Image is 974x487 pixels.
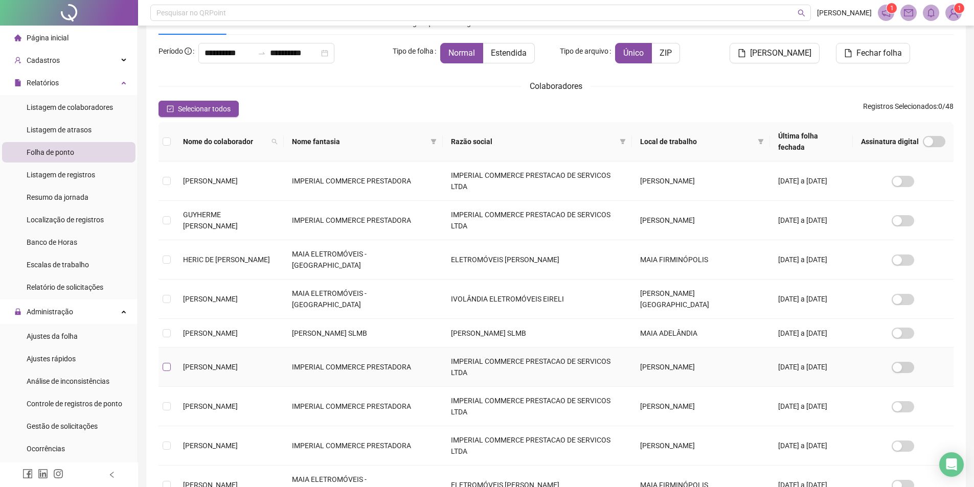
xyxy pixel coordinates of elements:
span: [PERSON_NAME] [183,177,238,185]
span: HERIC DE [PERSON_NAME] [183,256,270,264]
td: [DATE] a [DATE] [770,201,853,240]
span: Estendida [491,48,527,58]
td: [PERSON_NAME] [632,201,770,240]
span: linkedin [38,469,48,479]
span: Cadastros [27,56,60,64]
span: Ocorrências [27,445,65,453]
td: IVOLÂNDIA ELETROMÓVEIS EIRELI [443,280,632,319]
span: lock [14,308,21,315]
span: [PERSON_NAME] [183,295,238,303]
span: Colaboradores [530,81,582,91]
td: [DATE] a [DATE] [770,161,853,201]
div: Open Intercom Messenger [939,452,964,477]
span: Regras alteradas [459,19,513,27]
td: [PERSON_NAME][GEOGRAPHIC_DATA] [632,280,770,319]
span: notification [881,8,891,17]
span: Selecionar todos [178,103,231,114]
td: IMPERIAL COMMERCE PRESTADORA [284,201,443,240]
span: Configurações [396,19,442,27]
span: Assinatura digital [861,136,919,147]
span: Análise de inconsistências [27,377,109,385]
img: 53634 [946,5,961,20]
span: user-add [14,57,21,64]
span: Fechar folha [856,47,902,59]
td: [DATE] a [DATE] [770,319,853,347]
td: IMPERIAL COMMERCE PRESTACAO DE SERVICOS LTDA [443,426,632,466]
span: Gestão de solicitações [27,422,98,430]
td: IMPERIAL COMMERCE PRESTACAO DE SERVICOS LTDA [443,347,632,387]
span: search [269,134,280,149]
span: bell [926,8,936,17]
button: Selecionar todos [158,101,239,117]
span: to [258,49,266,57]
sup: 1 [887,3,897,13]
td: [DATE] a [DATE] [770,347,853,387]
span: mail [904,8,913,17]
span: Único [623,48,644,58]
td: [PERSON_NAME] [632,387,770,426]
span: Tipo de folha [393,45,434,57]
span: [PERSON_NAME] [183,363,238,371]
td: IMPERIAL COMMERCE PRESTACAO DE SERVICOS LTDA [443,387,632,426]
span: filter [431,138,437,145]
span: Ajustes da folha [27,332,78,340]
td: MAIA ELETROMÓVEIS - [GEOGRAPHIC_DATA] [284,280,443,319]
span: filter [618,134,628,149]
span: Período [158,47,183,55]
span: [PERSON_NAME] [750,47,811,59]
span: file [844,49,852,57]
span: GUYHERME [PERSON_NAME] [183,211,238,230]
span: Registros Selecionados [863,102,937,110]
td: [PERSON_NAME] [632,426,770,466]
td: [PERSON_NAME] [632,161,770,201]
span: 1 [958,5,961,12]
span: Listagem de atrasos [27,126,92,134]
td: IMPERIAL COMMERCE PRESTACAO DE SERVICOS LTDA [443,201,632,240]
td: MAIA ADELÂNDIA [632,319,770,347]
span: [PERSON_NAME] [183,329,238,337]
span: filter [758,138,764,145]
span: filter [428,134,439,149]
span: check-square [167,105,174,112]
span: file [738,49,746,57]
td: MAIA ELETROMÓVEIS - [GEOGRAPHIC_DATA] [284,240,443,280]
span: file [14,79,21,86]
span: Nome fantasia [292,136,426,147]
span: Nome do colaborador [183,136,267,147]
td: IMPERIAL COMMERCE PRESTADORA [284,161,443,201]
td: [PERSON_NAME] SLMB [443,319,632,347]
td: [DATE] a [DATE] [770,426,853,466]
span: filter [756,134,766,149]
span: [PERSON_NAME] [183,442,238,450]
td: IMPERIAL COMMERCE PRESTACAO DE SERVICOS LTDA [443,161,632,201]
span: Relatório de solicitações [27,283,103,291]
span: Ajustes rápidos [27,355,76,363]
span: Listagem de colaboradores [27,103,113,111]
span: Folha de ponto [27,148,74,156]
button: [PERSON_NAME] [730,43,820,63]
td: [PERSON_NAME] [632,347,770,387]
span: filter [620,138,626,145]
td: [DATE] a [DATE] [770,387,853,426]
td: [DATE] a [DATE] [770,280,853,319]
span: Assinaturas [341,19,379,27]
span: Listagem de registros [27,171,95,179]
span: 1 [890,5,894,12]
td: MAIA FIRMINÓPOLIS [632,240,770,280]
span: left [108,471,116,478]
td: ELETROMÓVEIS [PERSON_NAME] [443,240,632,280]
span: Página inicial [27,34,69,42]
span: ZIP [660,48,672,58]
span: Normal [448,48,475,58]
span: Relatórios [27,79,59,87]
span: home [14,34,21,41]
span: Razão social [451,136,616,147]
span: search [271,138,278,145]
span: Controle de registros de ponto [27,400,122,408]
span: facebook [22,469,33,479]
span: [PERSON_NAME] [817,7,872,18]
span: search [798,9,805,17]
span: Localização de registros [27,216,104,224]
span: Banco de Horas [27,238,77,246]
span: instagram [53,469,63,479]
